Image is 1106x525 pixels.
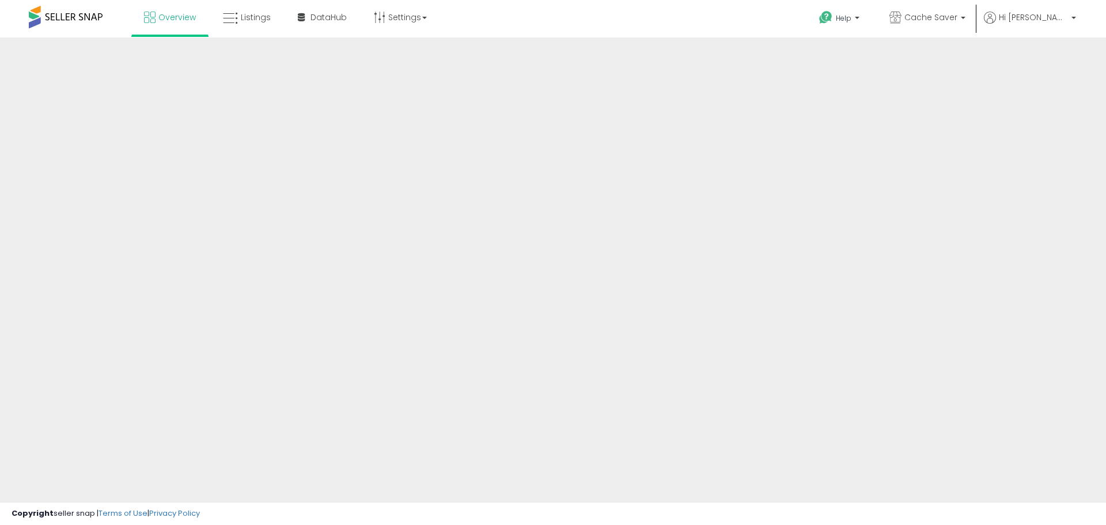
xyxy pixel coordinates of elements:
a: Hi [PERSON_NAME] [984,12,1076,37]
a: Help [810,2,871,37]
span: Hi [PERSON_NAME] [999,12,1068,23]
span: DataHub [310,12,347,23]
span: Overview [158,12,196,23]
a: Terms of Use [99,508,147,519]
span: Listings [241,12,271,23]
span: Cache Saver [904,12,957,23]
strong: Copyright [12,508,54,519]
a: Privacy Policy [149,508,200,519]
i: Get Help [819,10,833,25]
span: Help [836,13,851,23]
div: seller snap | | [12,508,200,519]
